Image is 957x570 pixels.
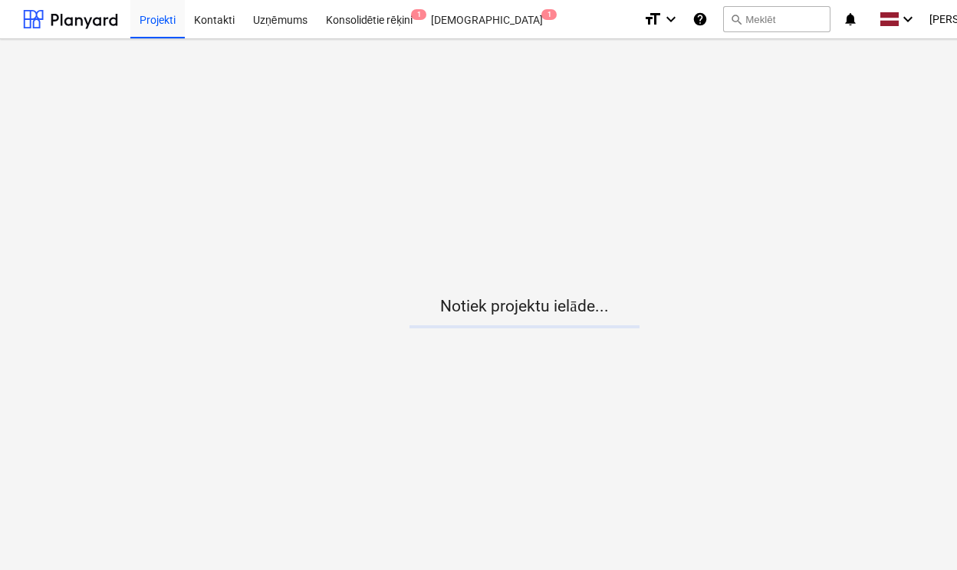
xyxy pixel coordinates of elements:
[409,296,640,318] p: Notiek projektu ielāde...
[730,13,742,25] span: search
[692,10,708,28] i: Zināšanu pamats
[723,6,830,32] button: Meklēt
[662,10,680,28] i: keyboard_arrow_down
[411,9,426,20] span: 1
[541,9,557,20] span: 1
[899,10,917,28] i: keyboard_arrow_down
[843,10,858,28] i: notifications
[643,10,662,28] i: format_size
